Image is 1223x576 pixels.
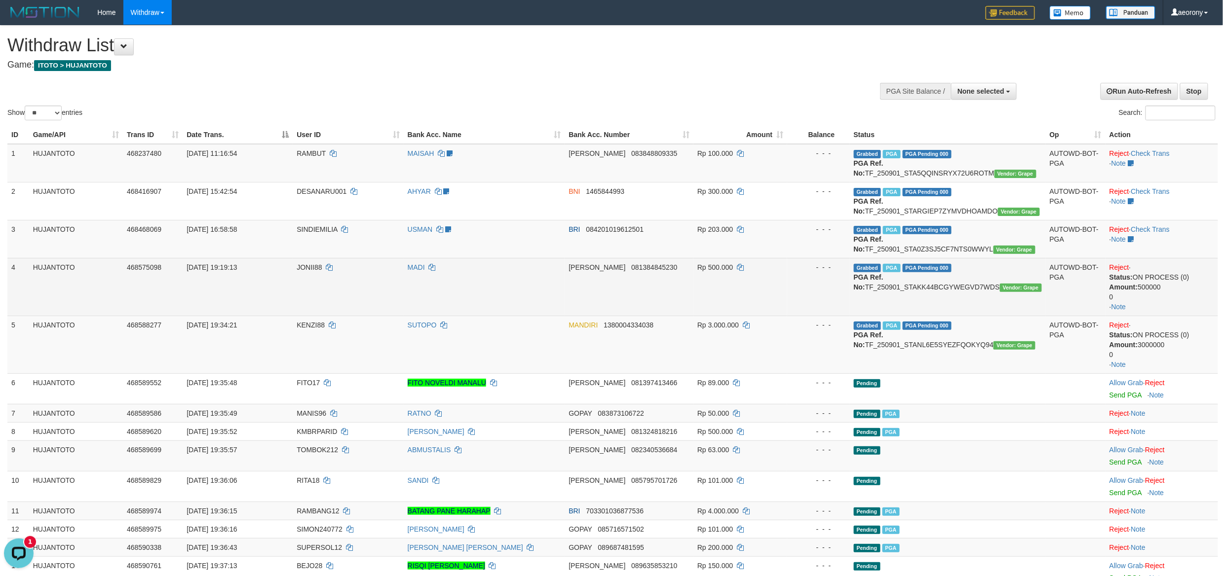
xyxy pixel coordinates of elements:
div: - - - [791,542,845,552]
span: Rp 500.000 [697,263,733,271]
span: · [1109,562,1145,570]
b: PGA Ref. No: [854,331,883,349]
span: 468575098 [127,263,161,271]
label: Search: [1119,106,1216,120]
span: Grabbed [854,150,881,158]
td: 12 [7,520,29,538]
th: Op: activate to sort column ascending [1046,126,1106,144]
td: HUJANTOTO [29,316,123,373]
span: PGA Pending [903,188,952,196]
a: Reject [1109,149,1129,157]
td: HUJANTOTO [29,220,123,258]
span: Pending [854,428,880,436]
span: RAMBUT [297,149,326,157]
span: Marked by aeonel [883,322,900,330]
span: [DATE] 19:19:13 [187,263,237,271]
span: Rp 63.000 [697,446,729,454]
a: Note [1149,391,1164,399]
b: PGA Ref. No: [854,273,883,291]
span: 468589975 [127,525,161,533]
a: MAISAH [408,149,434,157]
span: BNI [569,187,580,195]
td: HUJANTOTO [29,520,123,538]
span: Vendor URL: https://settle31.1velocity.biz [994,246,1035,254]
span: Pending [854,544,880,552]
span: Rp 3.000.000 [697,321,739,329]
a: Allow Grab [1109,562,1143,570]
div: new message indicator [24,1,36,13]
a: SANDI [408,476,429,484]
a: MADI [408,263,425,271]
span: Rp 200.000 [697,543,733,551]
td: · [1106,373,1218,404]
span: 468589829 [127,476,161,484]
div: PGA Site Balance / [880,83,951,100]
div: - - - [791,445,845,455]
div: - - - [791,506,845,516]
span: Marked by aeorizki [883,188,900,196]
a: Note [1111,360,1126,368]
span: [DATE] 19:35:48 [187,379,237,387]
label: Show entries [7,106,82,120]
span: Marked by aeonel [882,507,900,516]
a: Note [1111,197,1126,205]
td: 2 [7,182,29,220]
a: Allow Grab [1109,379,1143,387]
span: [DATE] 19:36:15 [187,507,237,515]
td: 3 [7,220,29,258]
span: [DATE] 19:35:52 [187,428,237,435]
span: 468416907 [127,187,161,195]
span: MANDIRI [569,321,598,329]
a: Note [1111,235,1126,243]
div: ON PROCESS (0) 500000 0 [1109,272,1214,302]
span: KMBRPARID [297,428,337,435]
td: HUJANTOTO [29,538,123,556]
a: Reject [1109,321,1129,329]
img: panduan.png [1106,6,1155,19]
td: · [1106,440,1218,471]
span: BRI [569,507,580,515]
td: AUTOWD-BOT-PGA [1046,316,1106,373]
td: 4 [7,258,29,316]
a: Note [1149,489,1164,497]
span: [PERSON_NAME] [569,476,625,484]
a: Note [1131,525,1146,533]
span: PGA Pending [903,322,952,330]
td: AUTOWD-BOT-PGA [1046,182,1106,220]
span: Grabbed [854,322,881,330]
th: User ID: activate to sort column ascending [293,126,403,144]
th: Balance [787,126,849,144]
td: · [1106,404,1218,422]
td: 11 [7,502,29,520]
a: Reject [1109,225,1129,233]
div: - - - [791,408,845,418]
span: Rp 300.000 [697,187,733,195]
span: [DATE] 19:37:13 [187,562,237,570]
span: Marked by aeofett [882,526,900,534]
a: FITO NOVELDI MANALU [408,379,486,387]
span: Pending [854,526,880,534]
a: Note [1149,458,1164,466]
td: HUJANTOTO [29,373,123,404]
a: Check Trans [1131,149,1170,157]
span: GOPAY [569,543,592,551]
span: Copy 083848809335 to clipboard [631,149,677,157]
span: Marked by aeovivi [883,150,900,158]
span: KENZI88 [297,321,325,329]
td: 9 [7,440,29,471]
a: AHYAR [408,187,431,195]
th: Bank Acc. Number: activate to sort column ascending [565,126,693,144]
span: Grabbed [854,226,881,234]
span: Marked by aeokris [883,226,900,234]
a: Reject [1145,446,1165,454]
a: Reject [1109,525,1129,533]
span: Copy 089635853210 to clipboard [631,562,677,570]
h4: Game: [7,60,805,70]
td: · · [1106,258,1218,316]
span: [DATE] 16:58:58 [187,225,237,233]
span: MANIS96 [297,409,326,417]
span: 468237480 [127,149,161,157]
td: AUTOWD-BOT-PGA [1046,144,1106,182]
td: 5 [7,316,29,373]
span: PGA Pending [903,264,952,272]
